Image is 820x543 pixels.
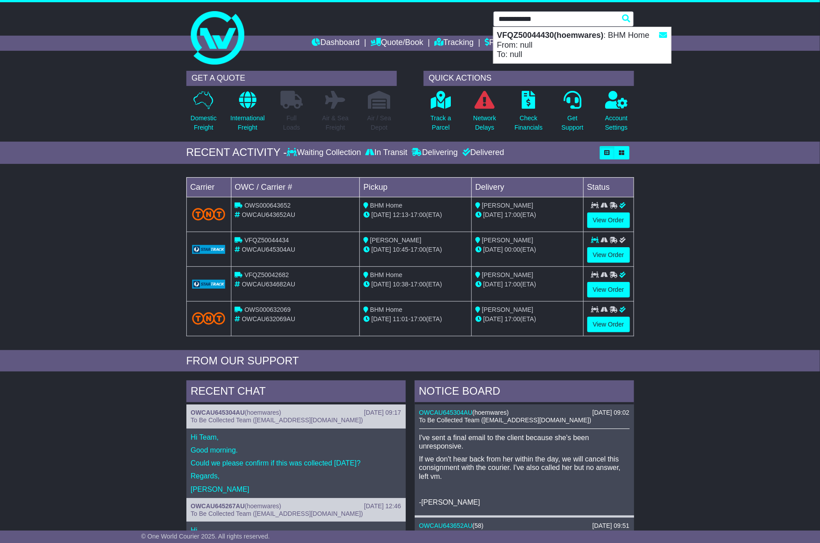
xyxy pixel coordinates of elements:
a: View Order [587,212,630,228]
p: Air / Sea Depot [367,114,391,132]
span: 58 [474,522,482,529]
p: Get Support [561,114,583,132]
span: [DATE] [371,281,391,288]
div: [DATE] 12:46 [364,502,401,510]
span: OWS000632069 [244,306,291,313]
img: GetCarrierServiceLogo [192,280,226,289]
span: 11:01 [393,315,408,323]
p: Regards, [191,472,401,480]
span: 17:00 [505,211,520,218]
a: Financials [485,36,525,51]
p: Air & Sea Freight [322,114,349,132]
div: ( ) [419,409,630,416]
span: OWCAU645304AU [242,246,295,253]
span: [DATE] [483,315,503,323]
a: AccountSettings [605,90,628,137]
p: -[PERSON_NAME] [419,498,630,506]
p: Check Financials [515,114,543,132]
span: To Be Collected Team ([EMAIL_ADDRESS][DOMAIN_NAME]) [191,416,363,424]
img: TNT_Domestic.png [192,208,226,220]
p: Hi Team, [191,433,401,441]
span: 17:00 [505,281,520,288]
p: I've sent a final email to the client because she's been unresponsive. [419,433,630,450]
img: GetCarrierServiceLogo [192,245,226,254]
span: VFQZ50044434 [244,237,289,244]
p: Good morning. [191,446,401,454]
a: Dashboard [312,36,360,51]
a: CheckFinancials [514,90,543,137]
a: View Order [587,247,630,263]
span: [DATE] [371,211,391,218]
div: NOTICE BOARD [415,380,634,404]
span: [DATE] [371,246,391,253]
span: 12:13 [393,211,408,218]
span: [DATE] [371,315,391,323]
div: (ETA) [475,245,580,254]
span: [DATE] [483,246,503,253]
div: ( ) [419,522,630,530]
span: OWCAU634682AU [242,281,295,288]
strong: VFQZ50044430(hoemwares) [497,31,604,40]
div: - (ETA) [363,210,468,220]
p: International Freight [231,114,265,132]
div: (ETA) [475,314,580,324]
img: TNT_Domestic.png [192,312,226,324]
div: RECENT CHAT [186,380,406,404]
a: Quote/Book [371,36,423,51]
a: View Order [587,317,630,332]
span: BHM Home [370,202,402,209]
span: © One World Courier 2025. All rights reserved. [141,533,270,540]
a: OWCAU645304AU [191,409,245,416]
a: Tracking [434,36,474,51]
a: OWCAU643652AU [419,522,473,529]
div: : BHM Home From: null To: null [494,27,671,63]
span: hoemwares [474,409,507,416]
span: [DATE] [483,281,503,288]
span: VFQZ50042682 [244,271,289,278]
div: GET A QUOTE [186,71,397,86]
td: OWC / Carrier # [231,177,360,197]
span: 17:00 [411,211,426,218]
div: RECENT ACTIVITY - [186,146,287,159]
span: hoemwares [247,409,279,416]
td: Carrier [186,177,231,197]
p: Track a Parcel [431,114,451,132]
a: InternationalFreight [230,90,265,137]
span: 10:38 [393,281,408,288]
span: OWS000643652 [244,202,291,209]
span: To Be Collected Team ([EMAIL_ADDRESS][DOMAIN_NAME]) [419,416,591,424]
td: Delivery [471,177,583,197]
span: OWCAU643652AU [242,211,295,218]
p: Could we please confirm if this was collected [DATE]? [191,459,401,467]
div: [DATE] 09:02 [592,409,629,416]
span: 17:00 [411,246,426,253]
span: [PERSON_NAME] [482,202,533,209]
div: ( ) [191,409,401,416]
span: 10:45 [393,246,408,253]
p: Hi, [191,526,401,535]
div: (ETA) [475,210,580,220]
span: [PERSON_NAME] [482,271,533,278]
span: [PERSON_NAME] [482,306,533,313]
a: NetworkDelays [473,90,496,137]
div: - (ETA) [363,245,468,254]
div: - (ETA) [363,314,468,324]
td: Status [583,177,634,197]
div: ( ) [191,502,401,510]
div: In Transit [363,148,410,158]
a: DomesticFreight [190,90,217,137]
a: Track aParcel [430,90,452,137]
span: BHM Home [370,271,402,278]
span: 17:00 [411,315,426,323]
p: Full Loads [280,114,303,132]
span: 17:00 [411,281,426,288]
div: QUICK ACTIONS [424,71,634,86]
span: [PERSON_NAME] [482,237,533,244]
div: Delivering [410,148,460,158]
div: FROM OUR SUPPORT [186,355,634,367]
span: 17:00 [505,315,520,323]
p: Domestic Freight [190,114,216,132]
p: Account Settings [605,114,628,132]
div: - (ETA) [363,280,468,289]
a: View Order [587,282,630,298]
